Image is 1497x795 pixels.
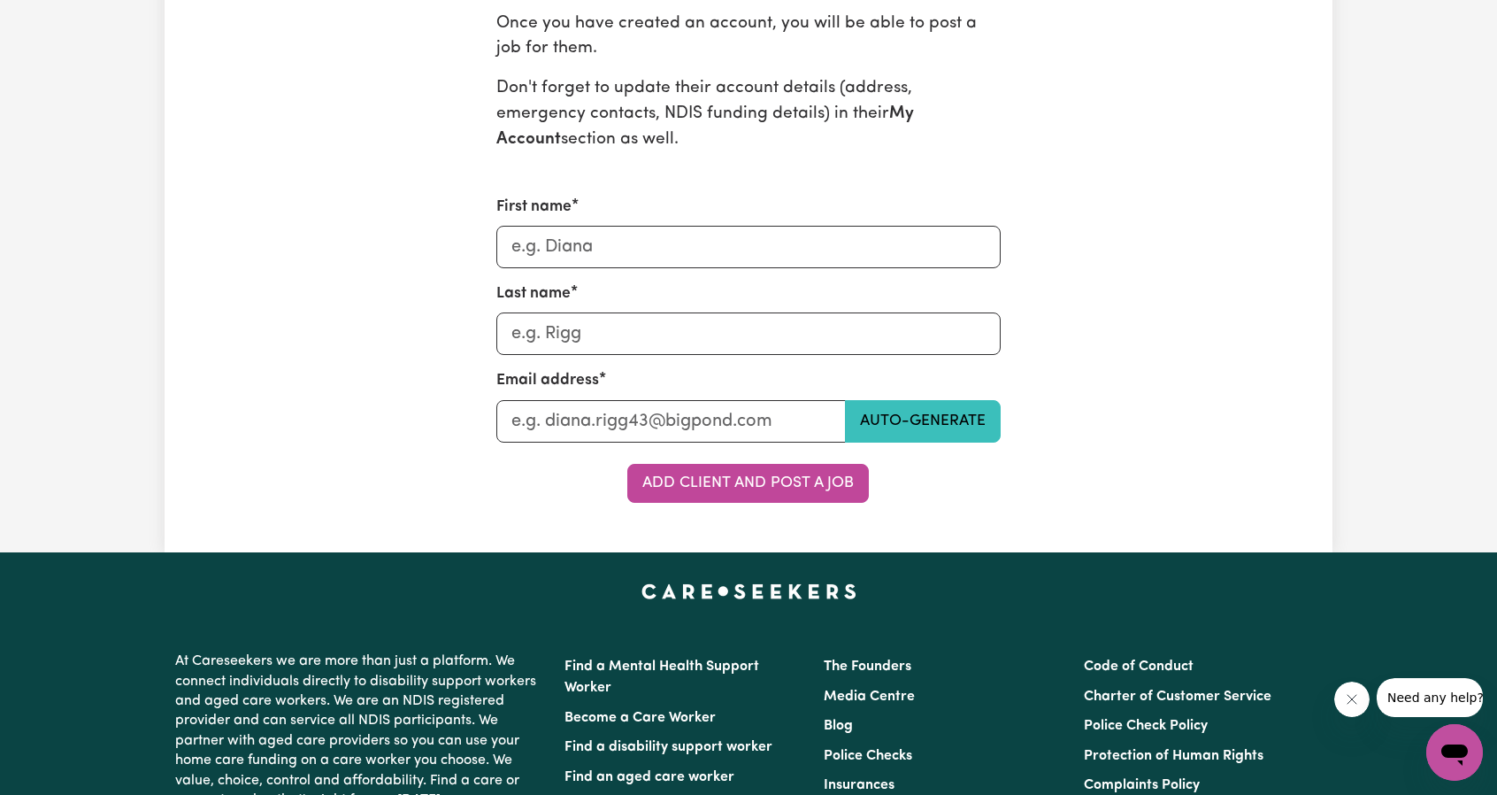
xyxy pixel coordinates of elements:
[1084,778,1200,792] a: Complaints Policy
[824,778,894,792] a: Insurances
[1084,660,1194,674] a: Code of Conduct
[564,660,759,695] a: Find a Mental Health Support Worker
[564,711,716,725] a: Become a Care Worker
[564,740,772,754] a: Find a disability support worker
[564,770,734,784] a: Find an aged care worker
[824,719,853,733] a: Blog
[824,690,915,704] a: Media Centre
[496,226,1002,268] input: e.g. Diana
[496,313,1002,355] input: e.g. Rigg
[824,660,911,674] a: The Founders
[1334,682,1370,717] iframe: Close message
[1084,719,1208,733] a: Police Check Policy
[11,12,107,27] span: Need any help?
[496,105,914,148] b: My Account
[1426,724,1483,781] iframe: Button to launch messaging window
[1377,678,1483,717] iframe: Message from company
[627,464,869,503] button: Add Client and Post a Job
[496,12,1002,63] p: Once you have created an account, you will be able to post a job for them.
[824,749,912,763] a: Police Checks
[496,369,599,392] label: Email address
[496,196,572,219] label: First name
[1084,690,1271,704] a: Charter of Customer Service
[496,282,571,305] label: Last name
[496,400,847,443] input: e.g. diana.rigg43@bigpond.com
[845,400,1001,443] button: Auto-generate email address
[496,76,1002,152] p: Don't forget to update their account details (address, emergency contacts, NDIS funding details) ...
[1084,749,1263,763] a: Protection of Human Rights
[641,584,856,598] a: Careseekers home page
